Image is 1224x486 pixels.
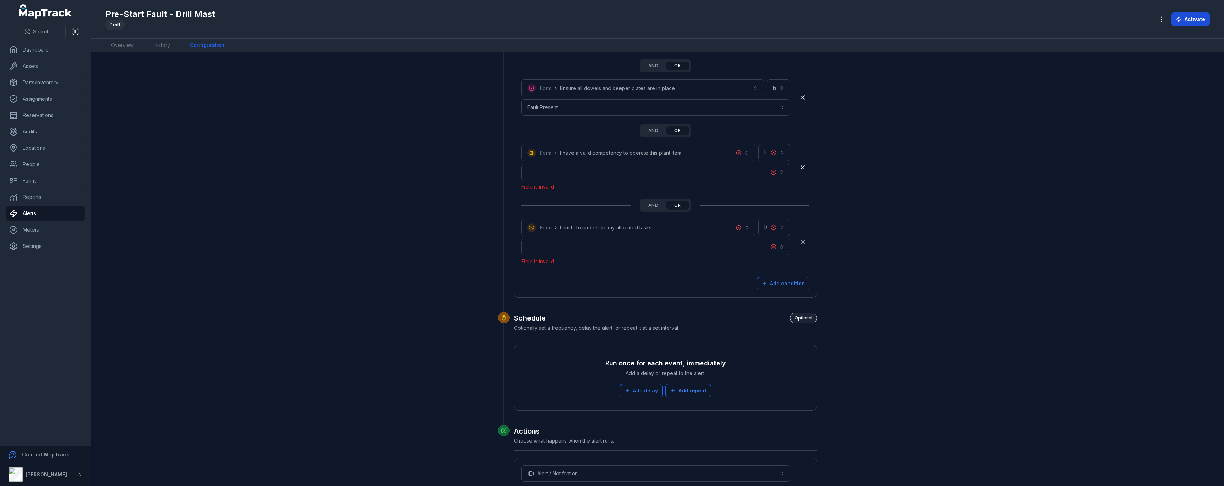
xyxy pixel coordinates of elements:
[105,39,139,52] a: Overview
[6,43,85,57] a: Dashboard
[521,465,790,482] button: Alert / Notifcation
[521,99,790,116] button: Fault Present
[33,28,50,35] span: Search
[1171,12,1210,26] button: Activate
[514,438,614,444] span: Choose what happens when the alert runs.
[6,125,85,139] a: Audits
[620,384,663,397] button: Add delay
[665,384,711,397] button: Add repeat
[148,39,176,52] a: History
[184,39,230,52] a: Configuration
[666,201,689,210] button: or
[642,201,665,210] button: and
[6,206,85,221] a: Alerts
[758,144,790,161] button: Is
[105,9,215,20] h1: Pre-Start Fault - Drill Mast
[6,190,85,204] a: Reports
[790,313,817,323] div: Optional
[6,174,85,188] a: Forms
[26,471,84,477] strong: [PERSON_NAME] Group
[6,75,85,90] a: Parts/Inventory
[22,451,69,458] strong: Contact MapTrack
[758,219,790,236] button: Is
[666,62,689,70] button: or
[514,313,817,323] h2: Schedule
[6,239,85,253] a: Settings
[9,25,66,38] button: Search
[6,157,85,171] a: People
[642,62,665,70] button: and
[757,277,809,290] button: Add condition
[514,325,679,331] span: Optionally set a frequency, delay the alert, or repeat it at a set interval.
[521,183,790,190] p: Field is invalid
[19,4,72,19] a: MapTrack
[626,370,705,377] span: Add a delay or repeat to the alert.
[6,108,85,122] a: Reservations
[666,126,689,135] button: or
[6,223,85,237] a: Meters
[521,219,755,236] button: FormI am fit to undertake my allocated tasks
[105,20,125,30] div: Draft
[642,126,665,135] button: and
[521,258,790,265] p: Field is invalid
[767,79,790,96] button: Is
[521,144,755,161] button: FormI have a valid competency to operate this plant item
[521,79,764,96] button: FormEnsure all dowels and keeper plates are in place
[6,59,85,73] a: Assets
[6,92,85,106] a: Assignments
[6,141,85,155] a: Locations
[514,426,817,436] h2: Actions
[605,358,726,368] h3: Run once for each event, immediately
